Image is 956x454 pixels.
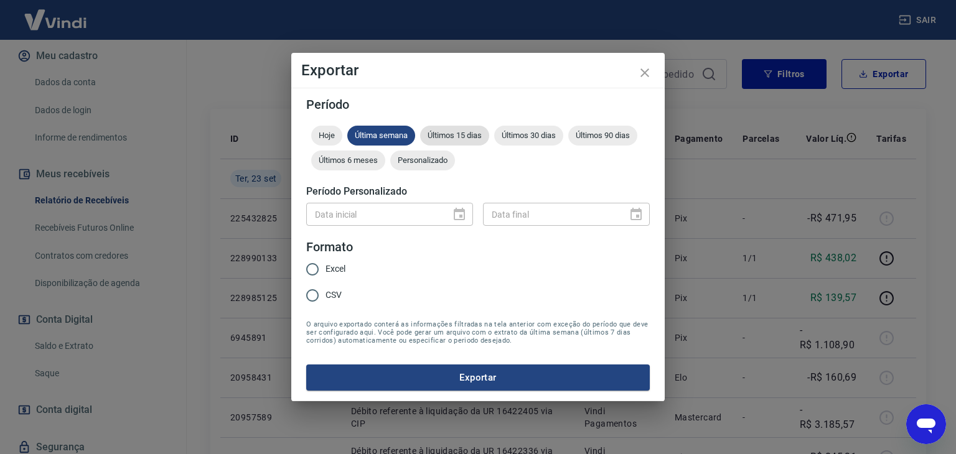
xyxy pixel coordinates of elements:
[306,185,650,198] h5: Período Personalizado
[311,126,342,146] div: Hoje
[390,151,455,170] div: Personalizado
[906,404,946,444] iframe: Botão para abrir a janela de mensagens
[420,131,489,140] span: Últimos 15 dias
[568,126,637,146] div: Últimos 90 dias
[326,289,342,302] span: CSV
[630,58,660,88] button: close
[326,262,345,276] span: Excel
[306,203,442,226] input: DD/MM/YYYY
[306,238,353,256] legend: Formato
[311,151,385,170] div: Últimos 6 meses
[306,98,650,111] h5: Período
[420,126,489,146] div: Últimos 15 dias
[347,131,415,140] span: Última semana
[347,126,415,146] div: Última semana
[306,364,650,391] button: Exportar
[311,131,342,140] span: Hoje
[483,203,619,226] input: DD/MM/YYYY
[494,131,563,140] span: Últimos 30 dias
[306,320,650,345] span: O arquivo exportado conterá as informações filtradas na tela anterior com exceção do período que ...
[301,63,655,78] h4: Exportar
[390,155,455,165] span: Personalizado
[568,131,637,140] span: Últimos 90 dias
[494,126,563,146] div: Últimos 30 dias
[311,155,385,165] span: Últimos 6 meses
